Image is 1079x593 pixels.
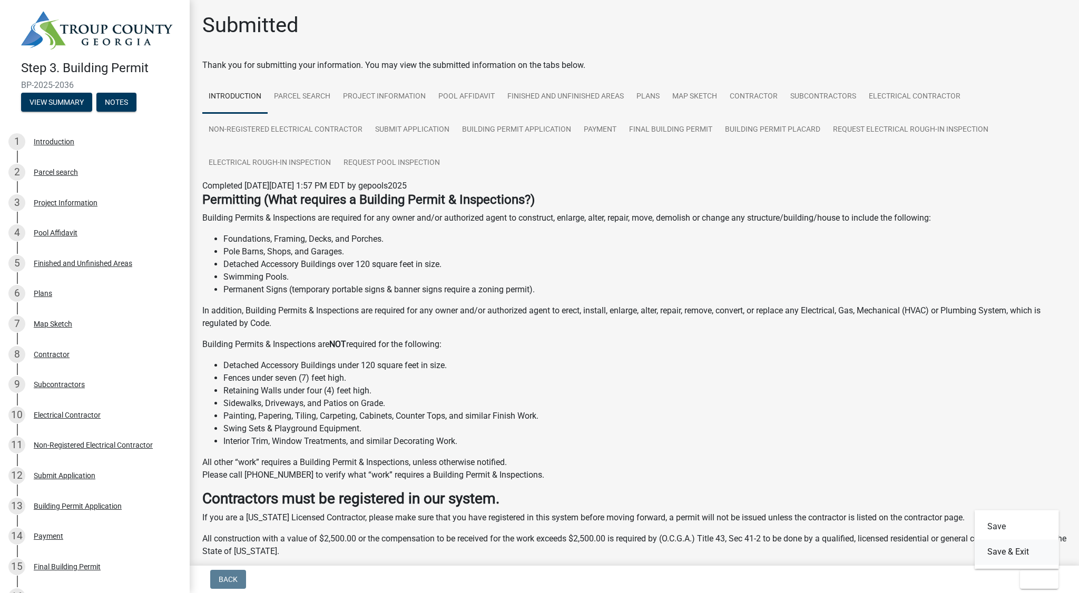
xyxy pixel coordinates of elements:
div: 12 [8,467,25,484]
div: Map Sketch [34,320,72,328]
span: Back [219,575,238,584]
div: Project Information [34,199,97,206]
div: 11 [8,437,25,453]
div: Electrical Contractor [34,411,101,419]
p: In addition, Building Permits & Inspections are required for any owner and/or authorized agent to... [202,304,1066,330]
button: View Summary [21,93,92,112]
div: 5 [8,255,25,272]
div: 14 [8,528,25,545]
div: Subcontractors [34,381,85,388]
li: Pole Barns, Shops, and Garages. [223,245,1066,258]
div: Final Building Permit [34,563,101,570]
span: Completed [DATE][DATE] 1:57 PM EDT by gepools2025 [202,181,407,191]
div: 15 [8,558,25,575]
wm-modal-confirm: Summary [21,98,92,107]
li: Detached Accessory Buildings over 120 square feet in size. [223,258,1066,271]
div: Plans [34,290,52,297]
div: 9 [8,376,25,393]
a: Contractor [723,80,784,114]
div: Exit [975,510,1059,569]
li: Painting, Papering, Tiling, Carpeting, Cabinets, Counter Tops, and similar Finish Work. [223,410,1066,422]
div: 13 [8,498,25,515]
a: Introduction [202,80,268,114]
a: Pool Affidavit [432,80,501,114]
p: All other “work” requires a Building Permit & Inspections, unless otherwise notified. Please call... [202,456,1066,481]
button: Back [210,570,246,589]
strong: Contractors must be registered in our system. [202,490,499,507]
li: Fences under seven (7) feet high. [223,372,1066,384]
a: Request Pool Inspection [337,146,446,180]
h4: Step 3. Building Permit [21,61,181,76]
img: Troup County, Georgia [21,11,173,50]
span: BP-2025-2036 [21,80,169,90]
a: Plans [630,80,666,114]
a: Subcontractors [784,80,862,114]
div: Contractor [34,351,70,358]
strong: Permitting (What requires a Building Permit & Inspections?) [202,192,535,207]
span: Exit [1028,575,1044,584]
a: Payment [577,113,623,147]
div: Non-Registered Electrical Contractor [34,441,153,449]
div: 2 [8,164,25,181]
div: Building Permit Application [34,502,122,510]
a: Electrical Rough-In Inspection [202,146,337,180]
a: Building Permit Placard [719,113,827,147]
div: 3 [8,194,25,211]
button: Exit [1020,570,1058,589]
strong: NOT [329,339,346,349]
li: Retaining Walls under four (4) feet high. [223,384,1066,397]
div: Introduction [34,138,74,145]
a: Submit Application [369,113,456,147]
li: Swimming Pools. [223,271,1066,283]
div: Pool Affidavit [34,229,77,236]
div: Parcel search [34,169,78,176]
li: Permanent Signs (temporary portable signs & banner signs require a zoning permit). [223,283,1066,296]
p: If you are a [US_STATE] Licensed Contractor, please make sure that you have registered in this sy... [202,511,1066,524]
div: Payment [34,532,63,540]
li: Foundations, Framing, Decks, and Porches. [223,233,1066,245]
button: Save [975,514,1059,539]
div: Finished and Unfinished Areas [34,260,132,267]
a: Request Electrical Rough-In Inspection [827,113,995,147]
p: Building Permits & Inspections are required for any owner and/or authorized agent to construct, e... [202,212,1066,224]
h1: Submitted [202,13,299,38]
div: Thank you for submitting your information. You may view the submitted information on the tabs below. [202,59,1066,72]
a: Non-Registered Electrical Contractor [202,113,369,147]
li: Interior Trim, Window Treatments, and similar Decorating Work. [223,435,1066,448]
a: Finished and Unfinished Areas [501,80,630,114]
a: Parcel search [268,80,337,114]
li: Sidewalks, Driveways, and Patios on Grade. [223,397,1066,410]
button: Save & Exit [975,539,1059,565]
div: 10 [8,407,25,423]
a: Final Building Permit [623,113,719,147]
button: Notes [96,93,136,112]
p: Building Permits & Inspections are required for the following: [202,338,1066,351]
div: Submit Application [34,472,95,479]
div: 4 [8,224,25,241]
a: Electrical Contractor [862,80,967,114]
a: Project Information [337,80,432,114]
li: Detached Accessory Buildings under 120 square feet in size. [223,359,1066,372]
a: Building Permit Application [456,113,577,147]
div: 7 [8,315,25,332]
div: 8 [8,346,25,363]
wm-modal-confirm: Notes [96,98,136,107]
p: All construction with a value of $2,500.00 or the compensation to be received for the work exceed... [202,532,1066,558]
div: 1 [8,133,25,150]
li: Swing Sets & Playground Equipment. [223,422,1066,435]
a: Map Sketch [666,80,723,114]
div: 6 [8,285,25,302]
